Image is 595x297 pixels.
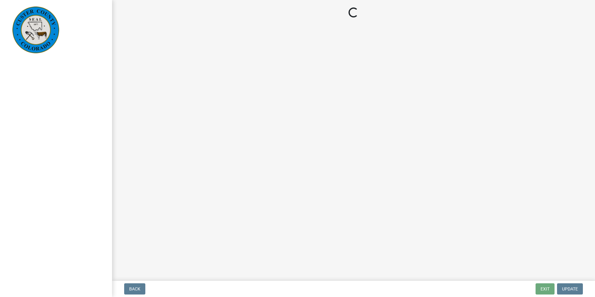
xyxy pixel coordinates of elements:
span: Update [562,286,578,291]
button: Exit [536,283,555,295]
img: Custer County, Colorado [12,7,59,53]
span: Back [129,286,140,291]
button: Update [557,283,583,295]
button: Back [124,283,145,295]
